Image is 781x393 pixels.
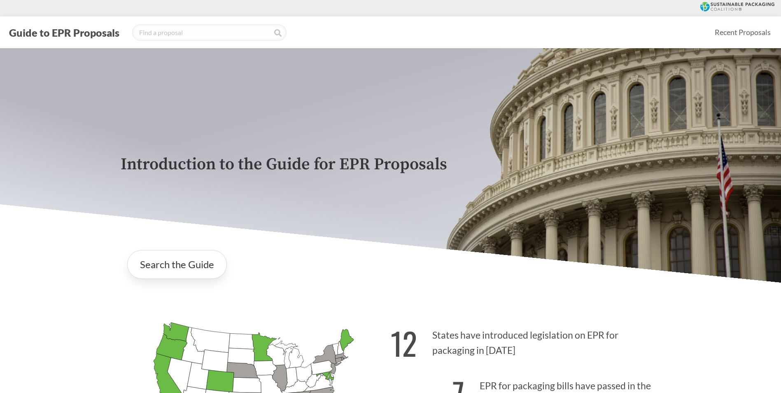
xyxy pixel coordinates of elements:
[391,320,417,366] strong: 12
[391,315,661,366] p: States have introduced legislation on EPR for packaging in [DATE]
[7,26,122,39] button: Guide to EPR Proposals
[711,23,774,42] a: Recent Proposals
[121,155,661,174] p: Introduction to the Guide for EPR Proposals
[132,24,287,41] input: Find a proposal
[127,250,227,279] a: Search the Guide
